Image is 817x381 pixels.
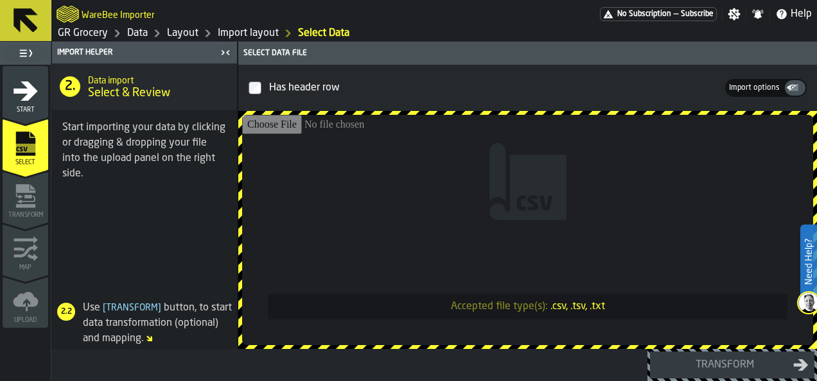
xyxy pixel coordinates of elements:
[249,75,725,101] label: InputCheckbox-label-react-aria7414016285-:r58:
[55,48,216,57] div: Import Helper
[681,10,714,19] span: Subscribe
[216,45,234,60] label: button-toggle-Close me
[770,6,817,22] label: button-toggle-Help
[785,80,805,96] div: thumb
[167,26,198,41] a: link-to-/wh/i/e451d98b-95f6-4604-91ff-c80219f9c36d/designer
[600,7,717,21] a: link-to-/wh/i/e451d98b-95f6-4604-91ff-c80219f9c36d/pricing/
[3,212,48,219] span: Transform
[784,79,807,97] label: button-switch-multi-
[58,26,108,41] a: link-to-/wh/i/e451d98b-95f6-4604-91ff-c80219f9c36d
[656,357,793,373] div: Transform
[218,26,279,41] a: link-to-/wh/i/e451d98b-95f6-4604-91ff-c80219f9c36d/import/layout/
[249,81,261,94] input: InputCheckbox-label-react-aria7414016285-:r58:
[60,76,80,97] div: 2.
[88,73,227,86] h2: Sub Title
[791,6,812,22] span: Help
[57,3,79,26] a: logo-header
[127,26,148,41] a: link-to-/wh/i/e451d98b-95f6-4604-91ff-c80219f9c36d/data
[242,115,813,345] input: Accepted file type(s):.csv, .tsv, .txt
[100,303,164,312] span: Transform
[3,171,48,223] li: menu Transform
[103,303,106,312] span: [
[3,264,48,271] span: Map
[674,10,678,19] span: —
[650,351,814,378] button: button-Transform
[57,26,434,41] nav: Breadcrumb
[3,119,48,170] li: menu Select
[723,8,746,21] label: button-toggle-Settings
[62,120,227,182] div: Start importing your data by clicking or dragging & dropping your file into the upload panel on t...
[241,49,814,58] div: Select data file
[3,276,48,328] li: menu Upload
[3,66,48,117] li: menu Start
[725,81,784,95] label: button-switch-multi-Import options
[52,42,237,63] header: Import Helper
[88,86,170,100] span: Select & Review
[3,317,48,324] span: Upload
[726,82,782,94] span: Import options
[52,300,232,346] div: Use button, to start data transformation (optional) and mapping.
[802,226,816,298] label: Need Help?
[82,8,155,21] h2: Sub Title
[746,8,769,21] label: button-toggle-Notifications
[3,159,48,166] span: Select
[298,26,349,41] a: link-to-/wh/i/e451d98b-95f6-4604-91ff-c80219f9c36d/import/layout
[617,10,671,19] span: No Subscription
[600,7,717,21] div: Menu Subscription
[3,224,48,275] li: menu Map
[238,42,817,65] header: Select data file
[267,78,723,98] div: InputCheckbox-react-aria7414016285-:r58:
[3,44,48,62] label: button-toggle-Toggle Full Menu
[3,106,48,114] span: Start
[726,82,782,94] div: thumb
[52,63,237,110] div: title-Select & Review
[158,303,161,312] span: ]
